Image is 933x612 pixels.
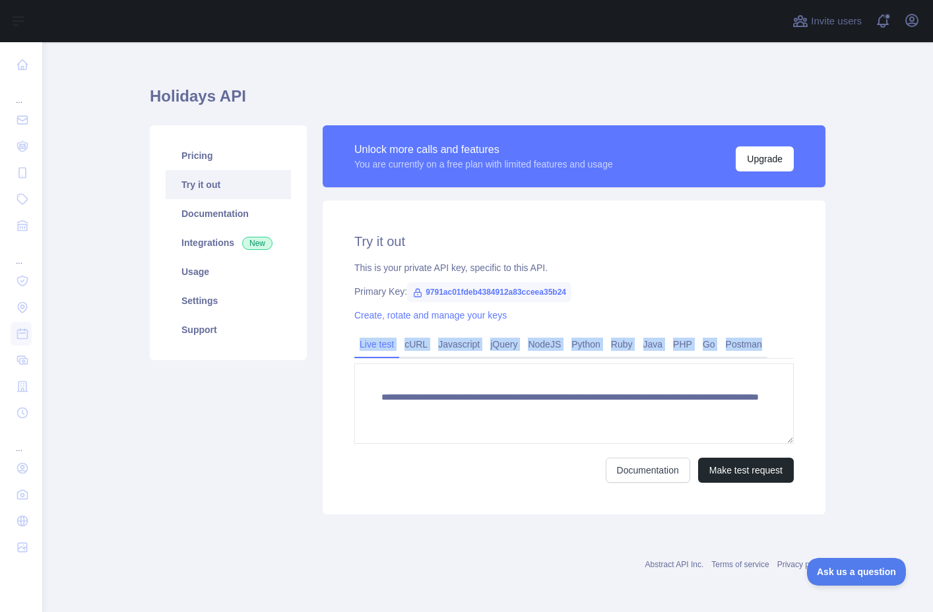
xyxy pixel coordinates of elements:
a: Create, rotate and manage your keys [354,310,507,321]
a: Documentation [166,199,291,228]
button: Upgrade [736,146,794,171]
div: Unlock more calls and features [354,142,613,158]
a: Try it out [166,170,291,199]
a: Python [566,334,606,355]
span: New [242,237,273,250]
span: Invite users [811,14,862,29]
span: 9791ac01fdeb4384912a83cceea35b24 [407,282,571,302]
a: PHP [668,334,697,355]
a: Postman [721,334,767,355]
button: Make test request [698,458,794,483]
a: Javascript [433,334,485,355]
iframe: Toggle Customer Support [807,558,907,586]
a: Abstract API Inc. [645,560,704,569]
a: NodeJS [523,334,566,355]
a: Pricing [166,141,291,170]
a: Usage [166,257,291,286]
a: Ruby [606,334,638,355]
a: Go [697,334,721,355]
a: Support [166,315,291,344]
a: Settings [166,286,291,315]
a: jQuery [485,334,523,355]
a: Live test [354,334,399,355]
div: ... [11,427,32,454]
div: ... [11,240,32,266]
h2: Try it out [354,232,794,251]
a: Documentation [606,458,690,483]
h1: Holidays API [150,86,825,117]
div: You are currently on a free plan with limited features and usage [354,158,613,171]
a: Terms of service [711,560,769,569]
div: Primary Key: [354,285,794,298]
div: ... [11,79,32,106]
a: Integrations New [166,228,291,257]
a: cURL [399,334,433,355]
div: This is your private API key, specific to this API. [354,261,794,274]
a: Java [638,334,668,355]
a: Privacy policy [777,560,825,569]
button: Invite users [790,11,864,32]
